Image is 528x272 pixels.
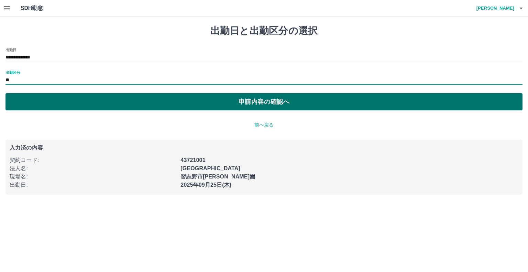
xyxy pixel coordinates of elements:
button: 申請内容の確認へ [5,93,522,110]
p: 現場名 : [10,173,176,181]
b: 2025年09月25日(木) [180,182,231,188]
p: 入力済の内容 [10,145,518,151]
b: [GEOGRAPHIC_DATA] [180,165,240,171]
h1: 出勤日と出勤区分の選択 [5,25,522,37]
p: 前へ戻る [5,121,522,129]
b: 習志野市[PERSON_NAME]園 [180,174,255,179]
label: 出勤区分 [5,70,20,75]
label: 出勤日 [5,47,16,52]
b: 43721001 [180,157,205,163]
p: 法人名 : [10,164,176,173]
p: 契約コード : [10,156,176,164]
p: 出勤日 : [10,181,176,189]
